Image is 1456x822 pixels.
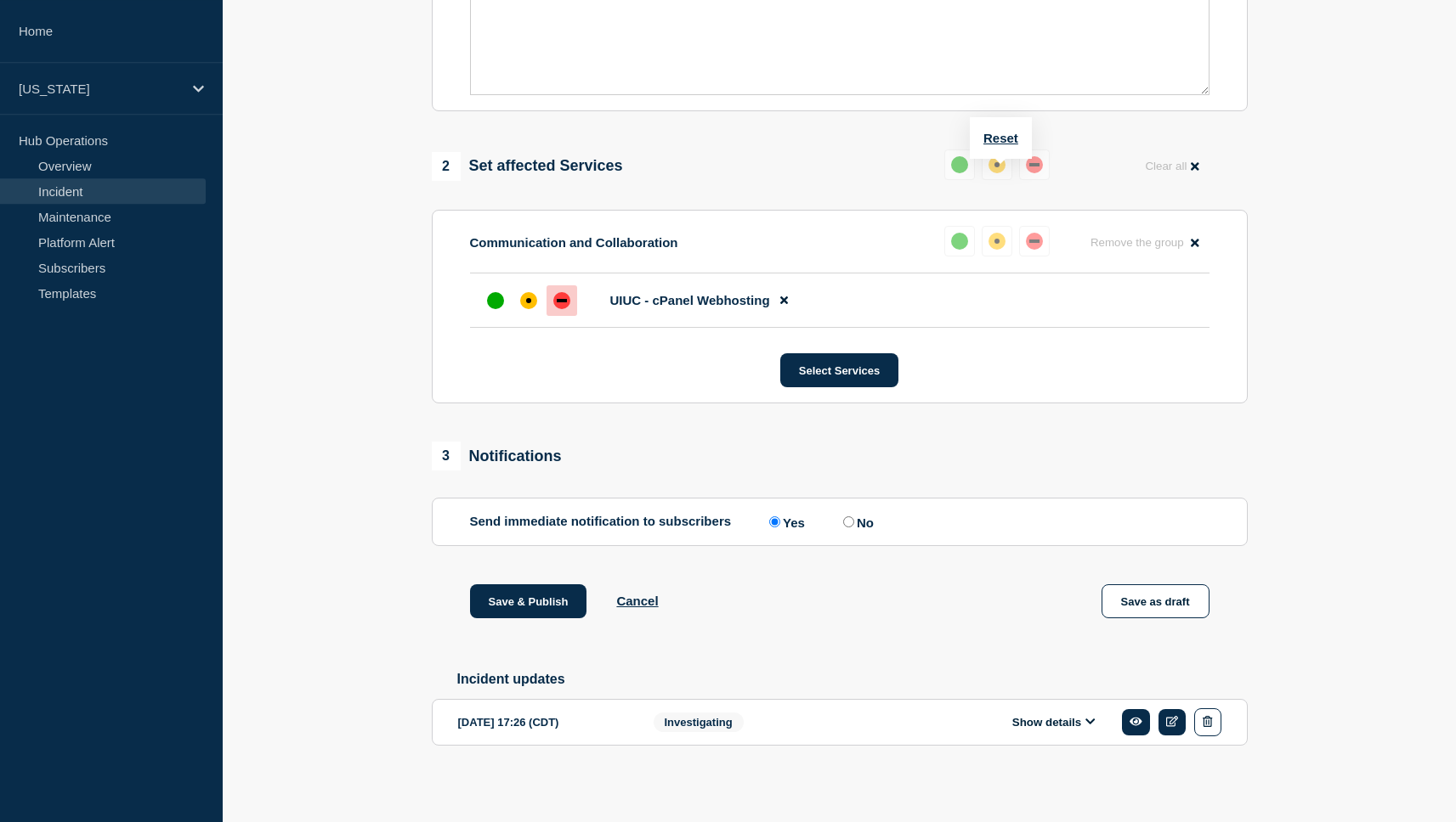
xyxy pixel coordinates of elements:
[944,226,975,256] button: up
[1019,226,1050,256] button: down
[951,156,968,173] div: up
[1091,236,1184,249] span: Remove the group
[769,516,780,527] input: Yes
[982,226,1012,256] button: affected
[1026,156,1043,173] div: down
[487,292,504,309] div: up
[989,156,1006,173] div: affected
[520,292,537,309] div: affected
[470,584,587,618] button: Save & Publish
[616,594,658,608] button: Cancel
[457,672,1248,687] h2: Incident updates
[1102,584,1210,618] button: Save as draft
[1026,233,1043,250] div: down
[780,353,898,387] button: Select Services
[983,131,1018,145] button: Reset
[470,235,678,250] p: Communication and Collaboration
[1080,226,1210,259] button: Remove the group
[1007,715,1101,729] button: Show details
[432,152,623,181] div: Set affected Services
[432,152,461,181] span: 2
[843,516,854,527] input: No
[610,293,770,307] span: UIUC - cPanel Webhosting
[1135,149,1209,183] button: Clear all
[654,712,744,732] span: Investigating
[989,233,1006,250] div: affected
[982,149,1012,180] button: affected
[839,514,874,530] label: No
[432,442,562,470] div: Notifications
[458,708,628,736] div: [DATE] 17:26 (CDT)
[470,514,1210,530] div: Send immediate notification to subscribers
[944,149,975,180] button: up
[432,442,461,470] span: 3
[470,514,732,530] p: Send immediate notification to subscribers
[1019,149,1050,180] button: down
[765,514,805,530] label: Yes
[19,82,182,96] p: [US_STATE]
[951,233,968,250] div: up
[553,292,570,309] div: down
